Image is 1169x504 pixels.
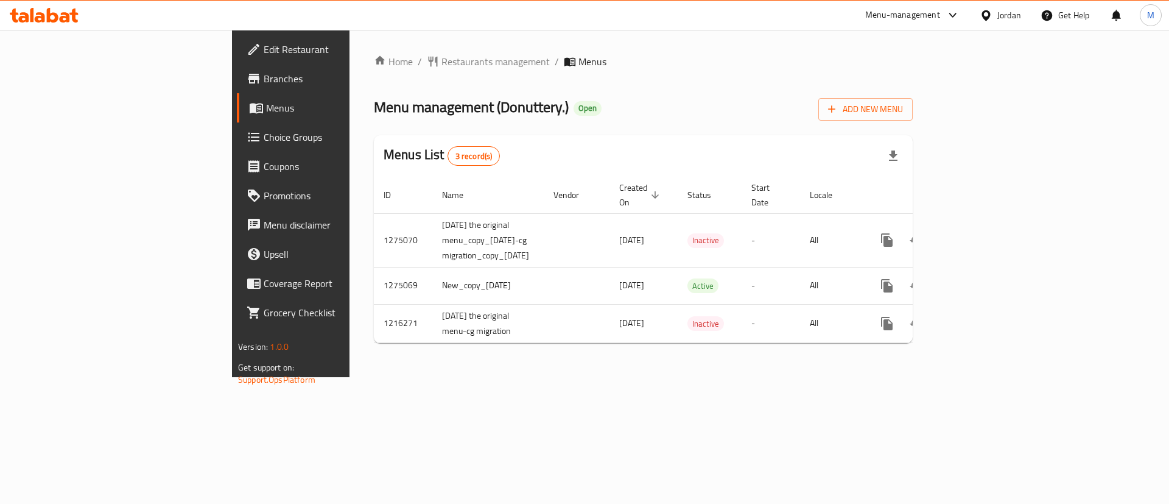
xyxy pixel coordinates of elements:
[619,180,663,210] span: Created On
[687,317,724,331] span: Inactive
[264,42,418,57] span: Edit Restaurant
[879,141,908,171] div: Export file
[441,54,550,69] span: Restaurants management
[553,188,595,202] span: Vendor
[687,316,724,331] div: Inactive
[237,122,427,152] a: Choice Groups
[574,103,602,113] span: Open
[800,213,863,267] td: All
[384,146,500,166] h2: Menus List
[237,152,427,181] a: Coupons
[574,101,602,116] div: Open
[264,218,418,232] span: Menu disclaimer
[872,309,902,338] button: more
[264,159,418,174] span: Coupons
[997,9,1021,22] div: Jordan
[800,267,863,304] td: All
[384,188,407,202] span: ID
[237,240,427,269] a: Upsell
[902,271,931,300] button: Change Status
[264,130,418,144] span: Choice Groups
[742,267,800,304] td: -
[687,233,724,248] div: Inactive
[237,298,427,327] a: Grocery Checklist
[742,213,800,267] td: -
[751,180,785,210] span: Start Date
[432,304,544,343] td: [DATE] the original menu-cg migration
[264,276,418,291] span: Coverage Report
[810,188,848,202] span: Locale
[264,305,418,320] span: Grocery Checklist
[237,93,427,122] a: Menus
[264,188,418,203] span: Promotions
[619,315,644,331] span: [DATE]
[687,188,727,202] span: Status
[687,279,718,293] div: Active
[432,267,544,304] td: New_copy_[DATE]
[448,151,500,162] span: 3 record(s)
[374,93,569,121] span: Menu management ( Donuttery. )
[800,304,863,343] td: All
[427,54,550,69] a: Restaurants management
[742,304,800,343] td: -
[374,177,999,343] table: enhanced table
[442,188,479,202] span: Name
[828,102,903,117] span: Add New Menu
[264,71,418,86] span: Branches
[619,232,644,248] span: [DATE]
[687,279,718,293] span: Active
[818,98,913,121] button: Add New Menu
[865,8,940,23] div: Menu-management
[863,177,999,214] th: Actions
[237,210,427,240] a: Menu disclaimer
[237,64,427,93] a: Branches
[264,247,418,261] span: Upsell
[237,181,427,210] a: Promotions
[555,54,559,69] li: /
[1147,9,1154,22] span: M
[872,271,902,300] button: more
[266,101,418,115] span: Menus
[872,225,902,255] button: more
[902,225,931,255] button: Change Status
[619,277,644,293] span: [DATE]
[270,339,289,355] span: 1.0.0
[238,360,294,375] span: Get support on:
[237,269,427,298] a: Coverage Report
[448,146,500,166] div: Total records count
[687,233,724,247] span: Inactive
[374,54,913,69] nav: breadcrumb
[238,372,315,388] a: Support.OpsPlatform
[238,339,268,355] span: Version:
[432,213,544,267] td: [DATE] the original menu_copy_[DATE]-cg migration_copy_[DATE]
[902,309,931,338] button: Change Status
[237,35,427,64] a: Edit Restaurant
[578,54,606,69] span: Menus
